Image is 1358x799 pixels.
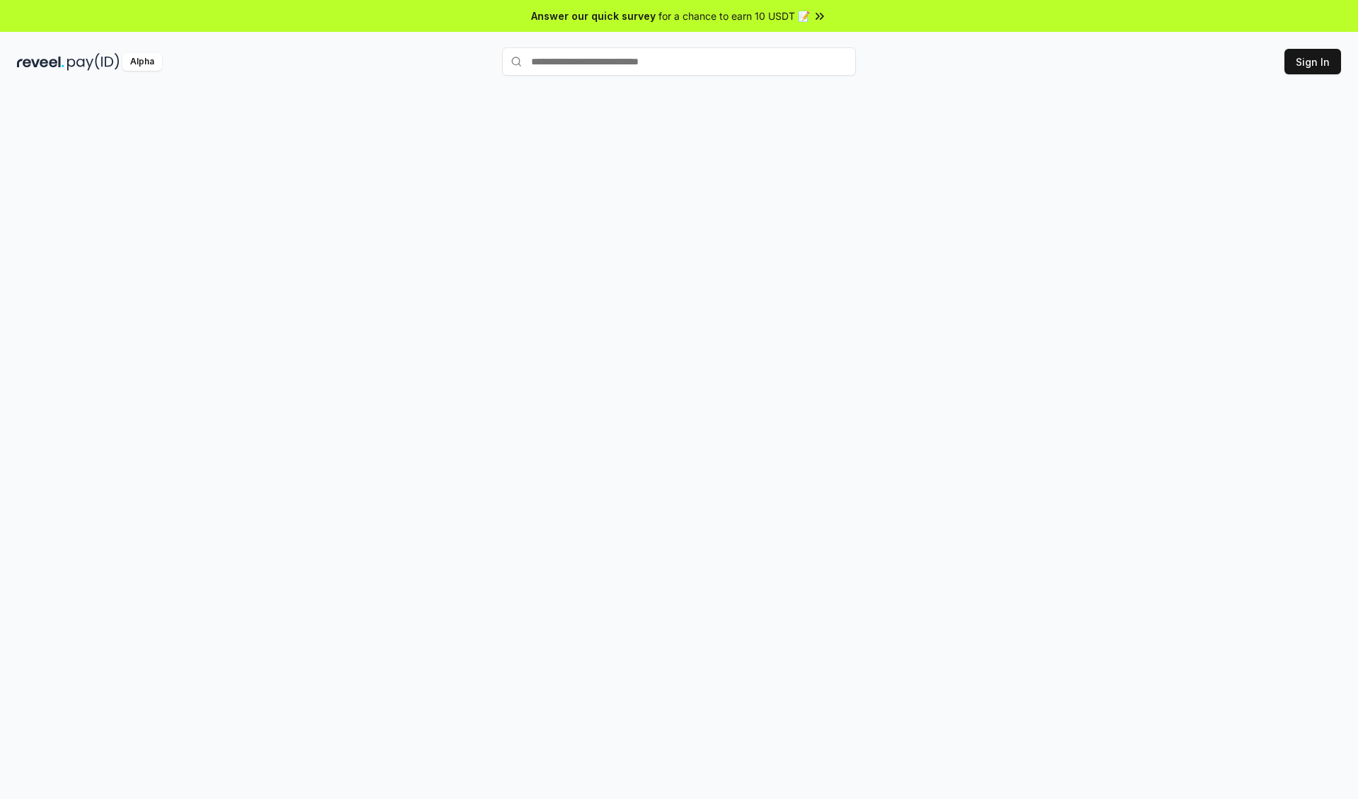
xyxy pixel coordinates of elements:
span: Answer our quick survey [531,8,656,23]
div: Alpha [122,53,162,71]
img: pay_id [67,53,120,71]
span: for a chance to earn 10 USDT 📝 [658,8,810,23]
button: Sign In [1284,49,1341,74]
img: reveel_dark [17,53,64,71]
